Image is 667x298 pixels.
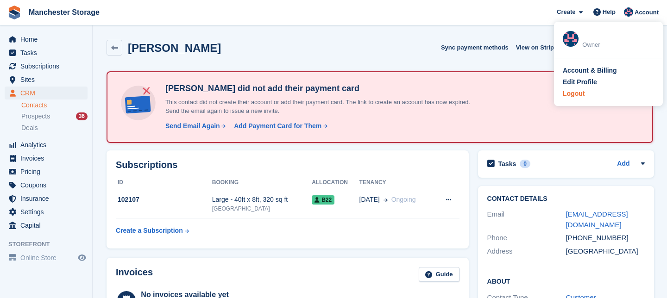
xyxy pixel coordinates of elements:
span: Help [603,7,616,17]
span: Online Store [20,251,76,264]
span: Account [635,8,659,17]
a: Add Payment Card for Them [230,121,328,131]
span: B22 [312,195,334,205]
a: menu [5,138,88,151]
span: View on Stripe [516,43,557,52]
div: Create a Subscription [116,226,183,236]
a: Contacts [21,101,88,110]
span: Deals [21,124,38,132]
a: Logout [563,89,654,99]
a: menu [5,219,88,232]
span: CRM [20,87,76,99]
div: Address [487,246,566,257]
a: menu [5,205,88,218]
a: menu [5,73,88,86]
a: menu [5,46,88,59]
span: Coupons [20,179,76,192]
img: stora-icon-8386f47178a22dfd0bd8f6a31ec36ba5ce8667c1dd55bd0f319d3a0aa187defe.svg [7,6,21,19]
a: Preview store [76,252,88,263]
div: 36 [76,112,88,120]
th: Booking [212,175,312,190]
div: Phone [487,233,566,243]
h2: Contact Details [487,195,645,203]
h4: [PERSON_NAME] did not add their payment card [162,83,486,94]
a: Account & Billing [563,66,654,75]
a: menu [5,33,88,46]
div: Large - 40ft x 8ft, 320 sq ft [212,195,312,205]
div: 102107 [116,195,212,205]
a: Create a Subscription [116,222,189,239]
div: Account & Billing [563,66,617,75]
a: [EMAIL_ADDRESS][DOMAIN_NAME] [566,210,628,229]
a: Edit Profile [563,77,654,87]
span: Settings [20,205,76,218]
a: Guide [419,267,459,282]
img: no-card-linked-e7822e413c904bf8b177c4d89f31251c4716f9871600ec3ca5bfc59e148c83f4.svg [119,83,158,123]
span: Prospects [21,112,50,121]
div: [PHONE_NUMBER] [566,233,645,243]
span: Storefront [8,240,92,249]
button: Sync payment methods [441,40,509,55]
a: menu [5,152,88,165]
span: Home [20,33,76,46]
div: [GEOGRAPHIC_DATA] [566,246,645,257]
th: Tenancy [359,175,434,190]
span: Tasks [20,46,76,59]
a: Manchester Storage [25,5,103,20]
div: 0 [520,160,530,168]
div: Email [487,209,566,230]
h2: Invoices [116,267,153,282]
span: Create [557,7,575,17]
a: Add [617,159,629,169]
a: Deals [21,123,88,133]
a: menu [5,251,88,264]
span: Insurance [20,192,76,205]
th: ID [116,175,212,190]
a: menu [5,165,88,178]
div: Logout [563,89,585,99]
span: Subscriptions [20,60,76,73]
div: Add Payment Card for Them [234,121,321,131]
div: Send Email Again [165,121,220,131]
h2: About [487,276,645,286]
span: Analytics [20,138,76,151]
a: menu [5,60,88,73]
h2: Tasks [498,160,516,168]
p: This contact did not create their account or add their payment card. The link to create an accoun... [162,98,486,116]
div: Edit Profile [563,77,597,87]
span: Invoices [20,152,76,165]
span: Ongoing [391,196,416,203]
a: Prospects 36 [21,112,88,121]
a: menu [5,192,88,205]
span: Capital [20,219,76,232]
h2: [PERSON_NAME] [128,42,221,54]
span: [DATE] [359,195,380,205]
div: Owner [582,40,654,50]
span: Sites [20,73,76,86]
a: menu [5,87,88,99]
div: [GEOGRAPHIC_DATA] [212,205,312,213]
h2: Subscriptions [116,160,459,170]
th: Allocation [312,175,359,190]
a: View on Stripe [512,40,568,55]
span: Pricing [20,165,76,178]
a: menu [5,179,88,192]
